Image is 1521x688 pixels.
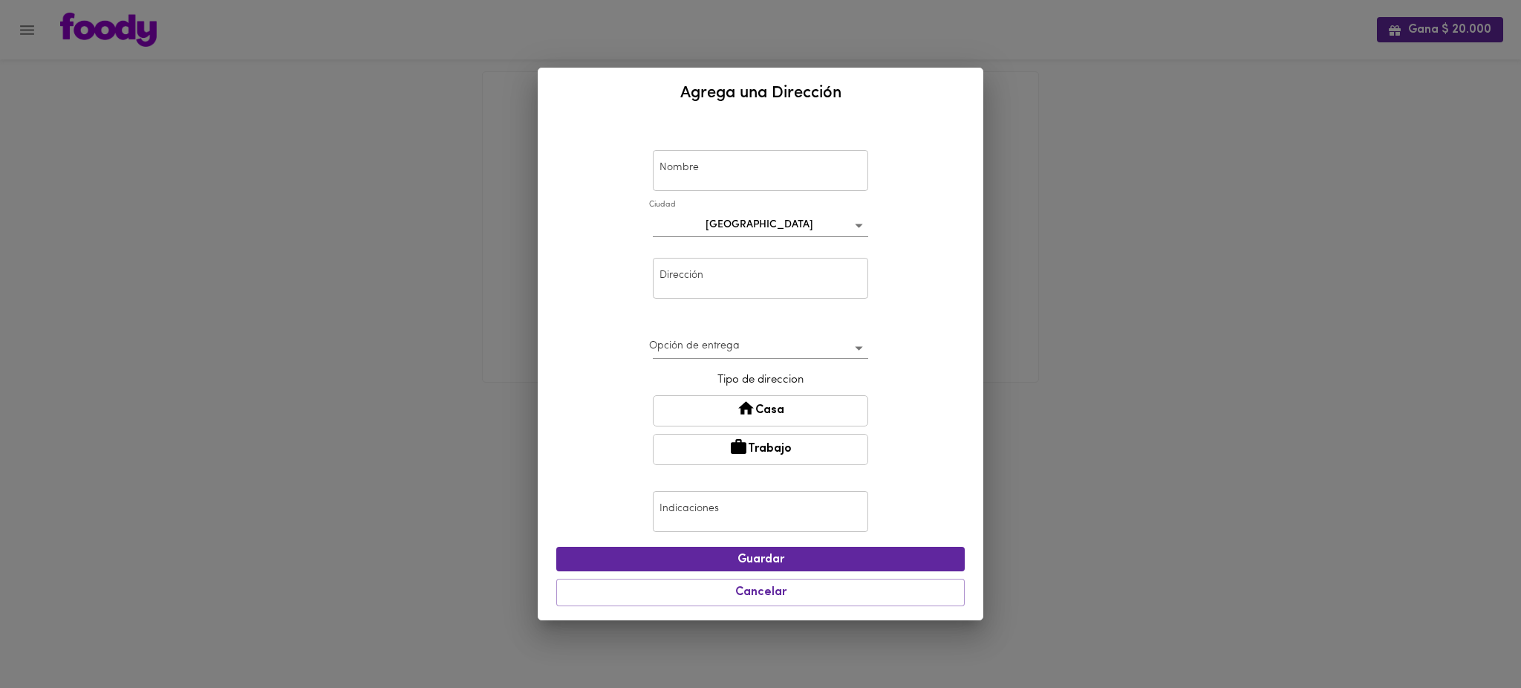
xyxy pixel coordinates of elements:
button: Cancelar [556,579,965,606]
label: Ciudad [649,199,675,210]
div: ​ [653,337,868,360]
iframe: Messagebird Livechat Widget [1435,602,1506,673]
input: Dejar en recepción del 7mo piso [653,491,868,532]
span: Guardar [568,553,953,567]
h2: Agrega una Dirección [556,80,965,106]
div: [GEOGRAPHIC_DATA] [653,214,868,237]
label: Opción de entrega [649,339,740,354]
p: Tipo de direccion [653,372,868,388]
button: Casa [653,395,868,426]
button: Trabajo [653,434,868,465]
button: Guardar [556,547,965,571]
input: Mi Casa [653,150,868,191]
input: Incluye oficina, apto, piso, etc. [653,258,868,299]
span: Cancelar [566,585,955,600]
